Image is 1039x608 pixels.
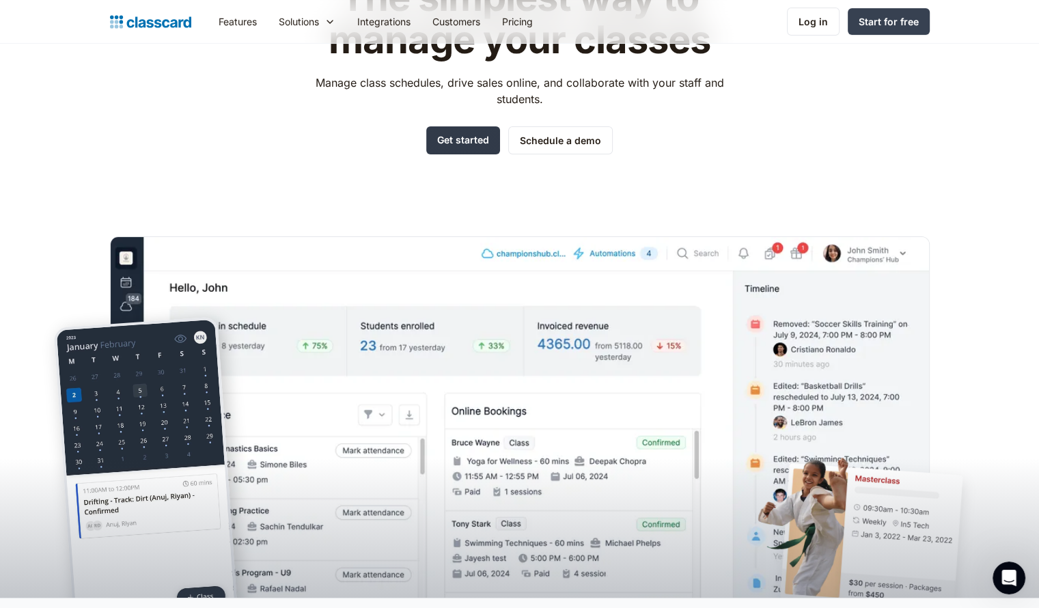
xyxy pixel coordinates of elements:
div: Solutions [268,6,346,37]
iframe: Intercom live chat [993,562,1025,594]
a: Schedule a demo [508,126,613,154]
a: Log in [787,8,840,36]
a: Start for free [848,8,930,35]
a: Pricing [491,6,544,37]
p: Manage class schedules, drive sales online, and collaborate with your staff and students. [303,74,736,107]
a: Features [208,6,268,37]
div: Solutions [279,14,319,29]
a: Customers [421,6,491,37]
div: Start for free [859,14,919,29]
a: Integrations [346,6,421,37]
a: home [110,12,191,31]
div: Log in [799,14,828,29]
a: Get started [426,126,500,154]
